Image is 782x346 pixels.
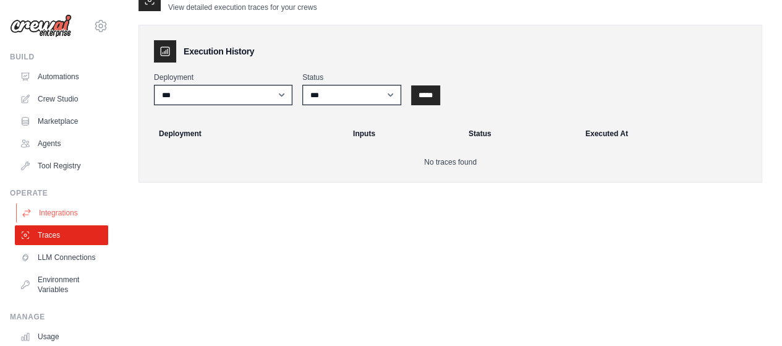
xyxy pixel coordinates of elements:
[15,134,108,154] a: Agents
[15,225,108,245] a: Traces
[302,72,401,82] label: Status
[10,14,72,38] img: Logo
[15,67,108,87] a: Automations
[16,203,109,223] a: Integrations
[10,188,108,198] div: Operate
[15,111,108,131] a: Marketplace
[144,120,346,147] th: Deployment
[168,2,317,12] p: View detailed execution traces for your crews
[15,248,108,267] a: LLM Connections
[154,157,747,167] p: No traces found
[15,89,108,109] a: Crew Studio
[578,120,757,147] th: Executed At
[184,45,254,58] h3: Execution History
[10,312,108,322] div: Manage
[15,156,108,176] a: Tool Registry
[154,72,292,82] label: Deployment
[461,120,578,147] th: Status
[10,52,108,62] div: Build
[346,120,461,147] th: Inputs
[15,270,108,300] a: Environment Variables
